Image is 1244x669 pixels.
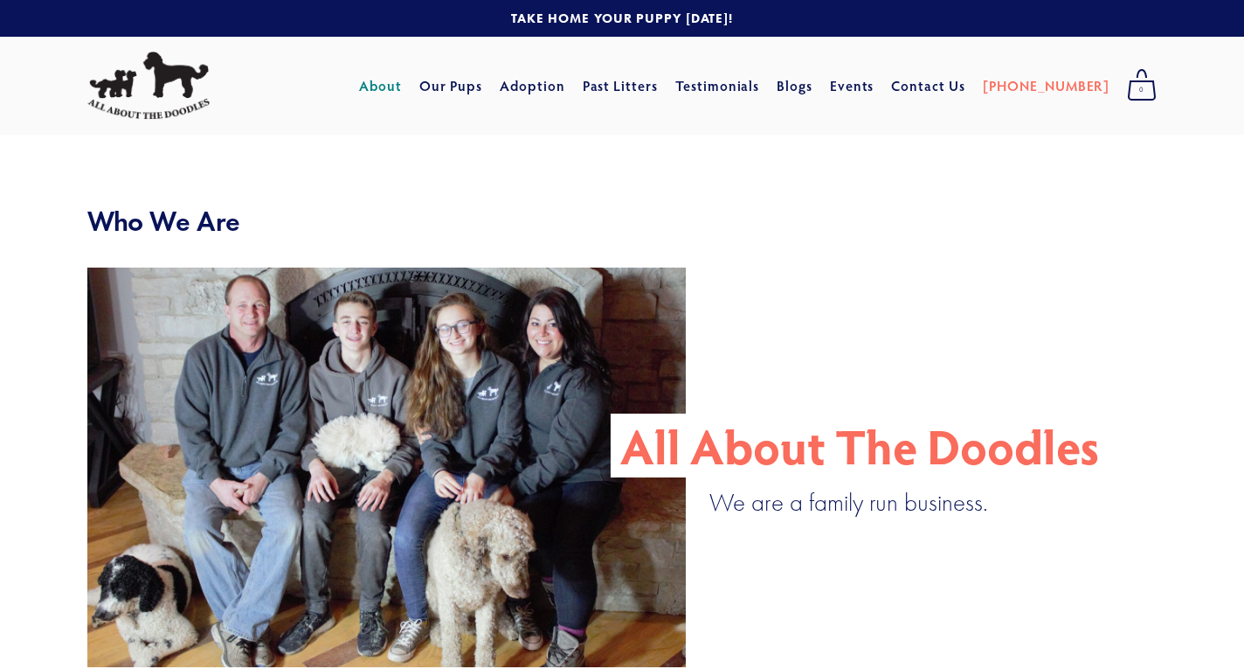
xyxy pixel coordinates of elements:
[500,70,565,101] a: Adoption
[709,488,1133,519] p: We are a family run business.
[675,70,760,101] a: Testimonials
[620,414,1099,477] p: All About The Doodles
[87,205,1157,238] h2: Who We Are
[583,76,659,94] a: Past Litters
[891,70,965,101] a: Contact Us
[777,70,812,101] a: Blogs
[1127,79,1157,101] span: 0
[87,52,210,120] img: All About The Doodles
[830,70,874,101] a: Events
[983,70,1109,101] a: [PHONE_NUMBER]
[359,70,402,101] a: About
[1118,64,1165,108] a: 0 items in cart
[419,70,483,101] a: Our Pups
